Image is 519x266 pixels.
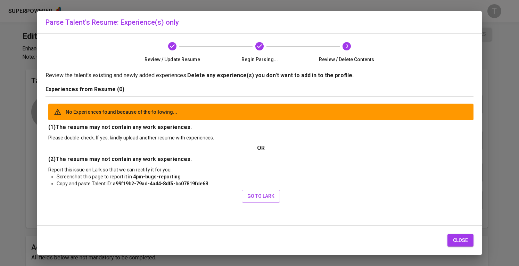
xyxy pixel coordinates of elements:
b: 4pm-bugs-reporting [133,174,181,179]
h6: Parse Talent's Resume: Experience(s) only [46,17,473,28]
div: No Experiences found because of the following ... [66,106,177,118]
p: (1) The resume may not contain any work experiences. [48,123,473,131]
span: Begin Parsing... [219,56,300,63]
b: a99f19b2-79ad-4a44-8df5-bc07819fde68 [113,181,208,186]
p: (2) The resume may not contain any work experiences. [48,155,473,163]
p: Experiences from Resume (0) [46,85,473,94]
li: Screenshot this page to report it in [57,173,473,180]
span: Go to Lark [247,192,274,201]
p: Please double-check. If yes, kindly upload another resume with experiences. [48,134,473,141]
text: 3 [345,44,348,49]
button: close [447,234,473,247]
b: Delete any experience(s) you don't want to add in to the profile. [187,72,354,79]
span: Review / Update Resume [132,56,213,63]
li: Copy and paste Talent ID: [57,180,473,187]
span: close [453,236,468,245]
p: Review the talent's existing and newly added experiences. [46,71,473,80]
p: or [48,144,473,152]
p: Report this issue on Lark so that we can rectify it for you. [48,166,473,187]
span: Review / Delete Contents [306,56,387,63]
button: Go to Lark [242,190,280,203]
